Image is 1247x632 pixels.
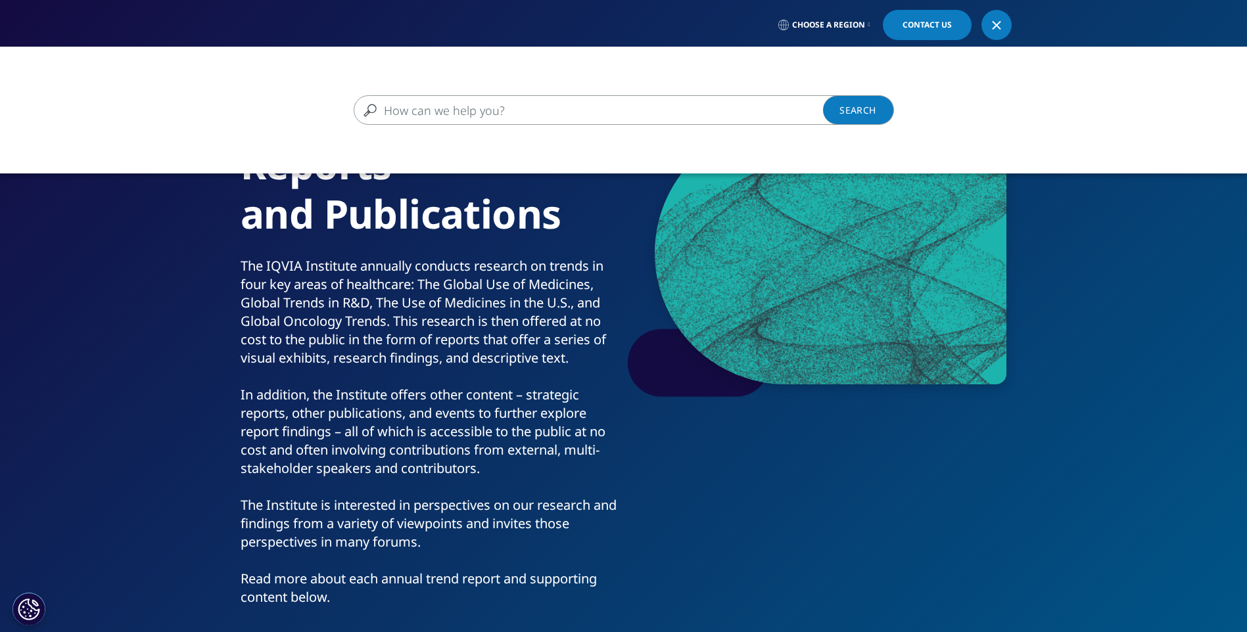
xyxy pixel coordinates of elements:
button: Tanımlama Bilgisi Ayarları [12,593,45,625]
span: Choose a Region [792,20,865,30]
span: Contact Us [903,21,952,29]
input: Search [354,95,856,125]
nav: Primary [346,46,1012,108]
a: Search [823,95,894,125]
a: Contact Us [883,10,972,40]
